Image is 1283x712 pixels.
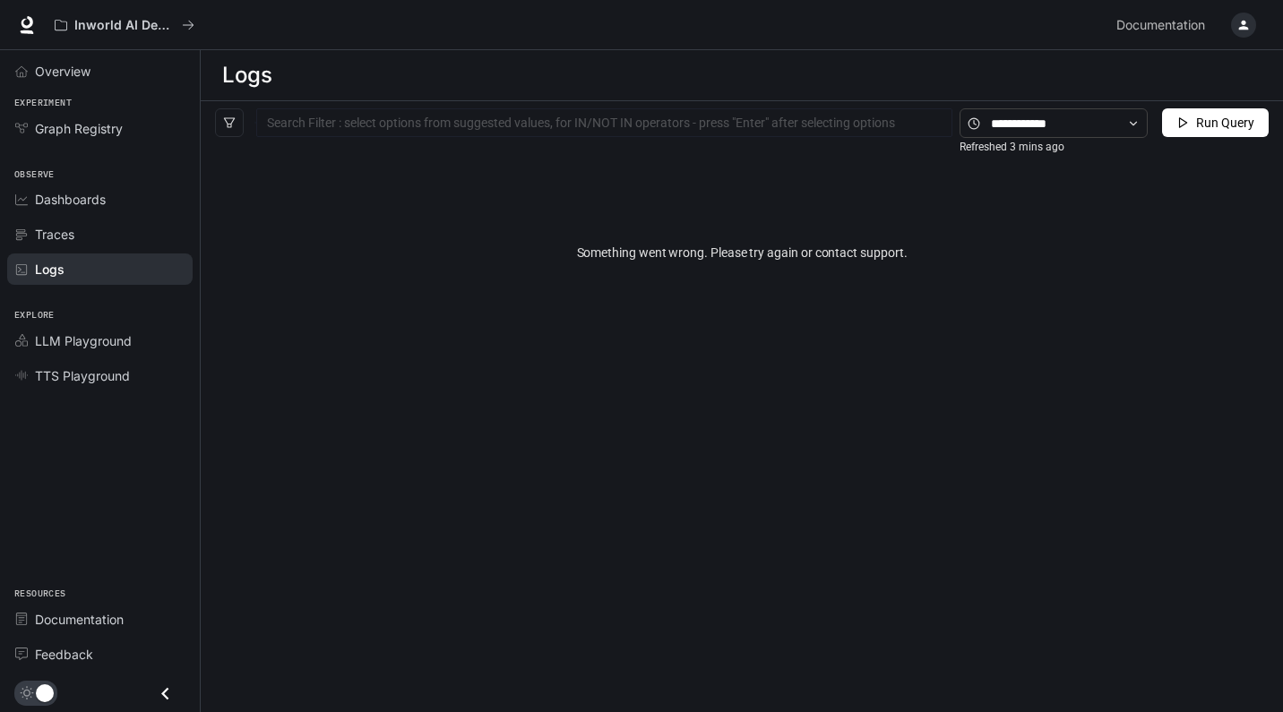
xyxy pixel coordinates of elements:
[1162,108,1269,137] button: Run Query
[7,360,193,391] a: TTS Playground
[577,243,908,262] span: Something went wrong. Please try again or contact support.
[35,366,130,385] span: TTS Playground
[215,108,244,137] button: filter
[35,62,90,81] span: Overview
[7,219,193,250] a: Traces
[1109,7,1218,43] a: Documentation
[7,113,193,144] a: Graph Registry
[1116,14,1205,37] span: Documentation
[7,253,193,285] a: Logs
[35,645,93,664] span: Feedback
[35,610,124,629] span: Documentation
[223,116,236,129] span: filter
[35,190,106,209] span: Dashboards
[35,260,65,279] span: Logs
[7,604,193,635] a: Documentation
[222,57,271,93] h1: Logs
[7,56,193,87] a: Overview
[1196,113,1254,133] span: Run Query
[36,682,54,702] span: Dark mode toggle
[35,331,132,350] span: LLM Playground
[35,225,74,244] span: Traces
[145,675,185,712] button: Close drawer
[35,119,123,138] span: Graph Registry
[47,7,202,43] button: All workspaces
[7,184,193,215] a: Dashboards
[7,639,193,670] a: Feedback
[960,139,1064,156] article: Refreshed 3 mins ago
[74,18,175,33] p: Inworld AI Demos
[7,325,193,356] a: LLM Playground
